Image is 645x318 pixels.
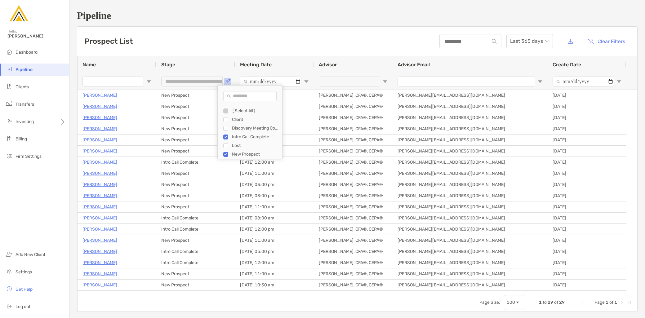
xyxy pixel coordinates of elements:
[156,280,235,290] div: New Prospect
[548,268,626,279] div: [DATE]
[6,250,13,258] img: add_new_client icon
[6,48,13,55] img: dashboard icon
[82,281,117,289] a: [PERSON_NAME]
[314,168,393,179] div: [PERSON_NAME], CFA®, CEPA®
[85,37,133,46] h3: Prospect List
[16,67,33,72] span: Pipeline
[393,123,548,134] div: [PERSON_NAME][EMAIL_ADDRESS][DOMAIN_NAME]
[235,157,314,168] div: [DATE] 12:00 am
[82,136,117,144] p: [PERSON_NAME]
[82,292,116,300] p: Vinoothna Peruri
[16,136,27,142] span: Billing
[539,300,542,305] span: 1
[393,112,548,123] div: [PERSON_NAME][EMAIL_ADDRESS][DOMAIN_NAME]
[580,300,585,305] div: First Page
[82,125,117,133] a: [PERSON_NAME]
[548,257,626,268] div: [DATE]
[77,10,638,21] h1: Pipeline
[161,62,175,68] span: Stage
[156,268,235,279] div: New Prospect
[82,103,117,110] a: [PERSON_NAME]
[156,224,235,235] div: Intro Call Complete
[314,146,393,157] div: [PERSON_NAME], CFA®, CEPA®
[548,246,626,257] div: [DATE]
[314,123,393,134] div: [PERSON_NAME], CFA®, CEPA®
[314,280,393,290] div: [PERSON_NAME], CFA®, CEPA®
[383,79,388,84] button: Open Filter Menu
[82,270,117,278] a: [PERSON_NAME]
[504,295,524,310] div: Page Size
[479,300,500,305] div: Page Size:
[156,157,235,168] div: Intro Call Complete
[314,257,393,268] div: [PERSON_NAME], CFA®, CEPA®
[594,300,605,305] span: Page
[548,157,626,168] div: [DATE]
[6,100,13,108] img: transfers icon
[82,248,117,255] a: [PERSON_NAME]
[156,213,235,223] div: Intro Call Complete
[398,77,535,86] input: Advisor Email Filter Input
[627,300,632,305] div: Last Page
[82,225,117,233] p: [PERSON_NAME]
[156,246,235,257] div: Intro Call Complete
[314,246,393,257] div: [PERSON_NAME], CFA®, CEPA®
[82,91,117,99] p: [PERSON_NAME]
[82,259,117,267] p: [PERSON_NAME]
[314,135,393,145] div: [PERSON_NAME], CFA®, CEPA®
[606,300,608,305] span: 1
[156,123,235,134] div: New Prospect
[393,280,548,290] div: [PERSON_NAME][EMAIL_ADDRESS][DOMAIN_NAME]
[156,90,235,101] div: New Prospect
[82,236,117,244] a: [PERSON_NAME]
[583,34,630,48] button: Clear Filters
[6,117,13,125] img: investing icon
[314,157,393,168] div: [PERSON_NAME], CFA®, CEPA®
[16,269,32,275] span: Settings
[548,135,626,145] div: [DATE]
[225,79,230,84] button: Open Filter Menu
[82,77,144,86] input: Name Filter Input
[393,246,548,257] div: [PERSON_NAME][EMAIL_ADDRESS][DOMAIN_NAME]
[235,224,314,235] div: [DATE] 12:00 pm
[82,181,117,188] a: [PERSON_NAME]
[217,85,282,159] div: Column Filter
[548,123,626,134] div: [DATE]
[235,190,314,201] div: [DATE] 03:00 pm
[235,201,314,212] div: [DATE] 11:00 am
[314,90,393,101] div: [PERSON_NAME], CFA®, CEPA®
[548,168,626,179] div: [DATE]
[82,158,117,166] a: [PERSON_NAME]
[314,201,393,212] div: [PERSON_NAME], CFA®, CEPA®
[609,300,613,305] span: of
[393,190,548,201] div: [PERSON_NAME][EMAIL_ADDRESS][DOMAIN_NAME]
[156,146,235,157] div: New Prospect
[393,291,548,302] div: [PERSON_NAME][EMAIL_ADDRESS][DOMAIN_NAME]
[548,90,626,101] div: [DATE]
[314,190,393,201] div: [PERSON_NAME], CFA®, CEPA®
[16,287,33,292] span: Get Help
[548,291,626,302] div: [DATE]
[218,107,282,167] div: Filter List
[82,192,117,200] p: [PERSON_NAME]
[314,224,393,235] div: [PERSON_NAME], CFA®, CEPA®
[235,246,314,257] div: [DATE] 05:00 pm
[559,300,565,305] span: 29
[314,291,393,302] div: [PERSON_NAME], CFA®, CEPA®
[553,62,581,68] span: Create Date
[82,114,117,121] a: [PERSON_NAME]
[156,235,235,246] div: New Prospect
[620,300,625,305] div: Next Page
[232,152,278,157] div: New Prospect
[16,50,38,55] span: Dashboard
[235,257,314,268] div: [DATE] 12:00 am
[393,213,548,223] div: [PERSON_NAME][EMAIL_ADDRESS][DOMAIN_NAME]
[82,147,117,155] p: [PERSON_NAME]
[232,134,278,139] div: Intro Call Complete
